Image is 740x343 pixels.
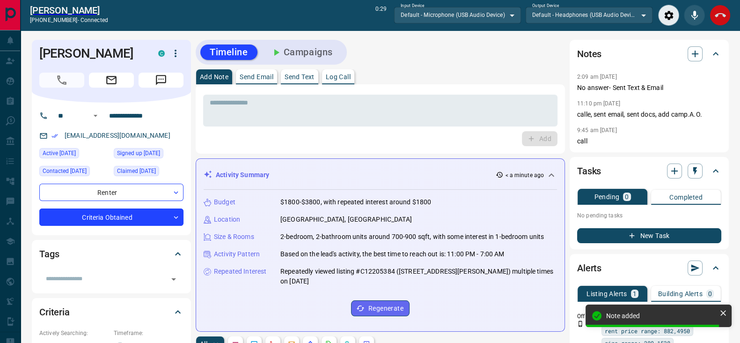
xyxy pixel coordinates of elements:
div: Notes [577,43,721,65]
div: Activity Summary< a minute ago [204,166,557,184]
h2: Criteria [39,305,70,320]
p: Repeated Interest [214,267,266,276]
span: Signed up [DATE] [117,149,160,158]
p: Log Call [326,74,351,80]
p: Activity Summary [216,170,269,180]
svg: Push Notification Only [577,321,584,327]
div: Renter [39,184,183,201]
div: Mute [684,5,705,26]
svg: Email Verified [51,133,58,139]
div: Sun Mar 30 2025 [114,148,183,161]
span: Email [89,73,134,88]
p: Budget [214,197,235,207]
div: Fri Jul 18 2025 [39,148,109,161]
span: Call [39,73,84,88]
div: Criteria [39,301,183,323]
p: Completed [669,194,703,201]
span: Contacted [DATE] [43,166,87,176]
p: Send Text [285,74,315,80]
div: Sun Mar 30 2025 [114,166,183,179]
p: 11:10 pm [DATE] [577,100,620,107]
p: Activity Pattern [214,249,260,259]
p: call [577,136,721,146]
p: 9:45 am [DATE] [577,127,617,134]
p: [GEOGRAPHIC_DATA], [GEOGRAPHIC_DATA] [280,215,412,224]
div: Default - Headphones (USB Audio Device) [526,7,652,23]
h2: Alerts [577,261,601,276]
button: Open [167,273,180,286]
p: Building Alerts [658,291,703,297]
button: New Task [577,228,721,243]
button: Campaigns [261,45,342,60]
p: No pending tasks [577,209,721,223]
p: Off [577,312,596,321]
div: Criteria Obtained [39,209,183,226]
p: Send Email [240,74,273,80]
button: Regenerate [351,300,410,316]
button: Timeline [200,45,257,60]
p: 1 [633,291,637,297]
div: Default - Microphone (USB Audio Device) [394,7,521,23]
h2: Tags [39,246,59,261]
p: Based on the lead's activity, the best time to reach out is: 11:00 PM - 7:00 AM [280,249,504,259]
span: Claimed [DATE] [117,166,156,176]
a: [EMAIL_ADDRESS][DOMAIN_NAME] [65,132,170,139]
p: No answer- Sent Text & Email [577,83,721,93]
label: Input Device [401,3,425,9]
p: 0 [708,291,712,297]
div: Note added [606,312,716,320]
label: Output Device [532,3,559,9]
h2: Notes [577,46,601,61]
div: Tags [39,243,183,265]
span: Message [139,73,183,88]
p: Listing Alerts [586,291,627,297]
h2: Tasks [577,164,601,179]
button: Open [90,110,101,121]
p: $1800-$3800, with repeated interest around $1800 [280,197,431,207]
p: < a minute ago [505,171,544,179]
p: 0:29 [375,5,387,26]
div: Audio Settings [658,5,679,26]
p: 0 [625,194,629,200]
p: 2-bedroom, 2-bathroom units around 700-900 sqft, with some interest in 1-bedroom units [280,232,544,242]
p: Location [214,215,240,224]
div: Alerts [577,257,721,279]
h1: [PERSON_NAME] [39,46,144,61]
div: condos.ca [158,50,165,57]
div: Mon Oct 13 2025 [39,166,109,179]
p: Timeframe: [114,329,183,337]
p: 2:09 am [DATE] [577,74,617,80]
div: End Call [710,5,731,26]
p: calle, sent email, sent docs, add camp.A.O. [577,110,721,119]
p: Add Note [200,74,228,80]
p: [PHONE_NUMBER] - [30,16,108,24]
p: Actively Searching: [39,329,109,337]
p: Repeatedly viewed listing #C12205384 ([STREET_ADDRESS][PERSON_NAME]) multiple times on [DATE] [280,267,557,286]
span: Active [DATE] [43,149,76,158]
a: [PERSON_NAME] [30,5,108,16]
span: connected [81,17,108,23]
div: Tasks [577,160,721,182]
p: Size & Rooms [214,232,254,242]
p: Pending [594,194,619,200]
